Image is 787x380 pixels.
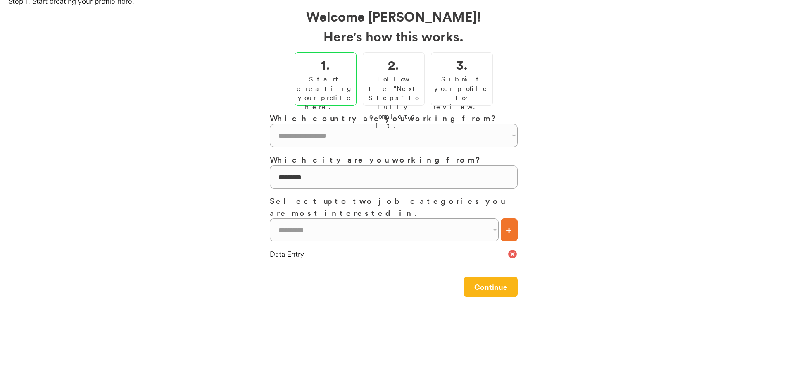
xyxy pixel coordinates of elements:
button: + [501,218,518,241]
div: Start creating your profile here. [297,74,354,112]
h3: Select up to two job categories you are most interested in. [270,195,518,218]
h2: 3. [456,55,468,74]
div: Data Entry [270,249,507,259]
h2: 2. [388,55,399,74]
button: cancel [507,249,518,259]
h2: Welcome [PERSON_NAME]! Here's how this works. [270,6,518,46]
h2: 1. [321,55,330,74]
h3: Which city are you working from? [270,153,518,165]
div: Follow the "Next Steps" to fully complete it. [365,74,422,130]
button: Continue [464,277,518,297]
div: Submit your profile for review. [433,74,490,112]
h3: Which country are you working from? [270,112,518,124]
